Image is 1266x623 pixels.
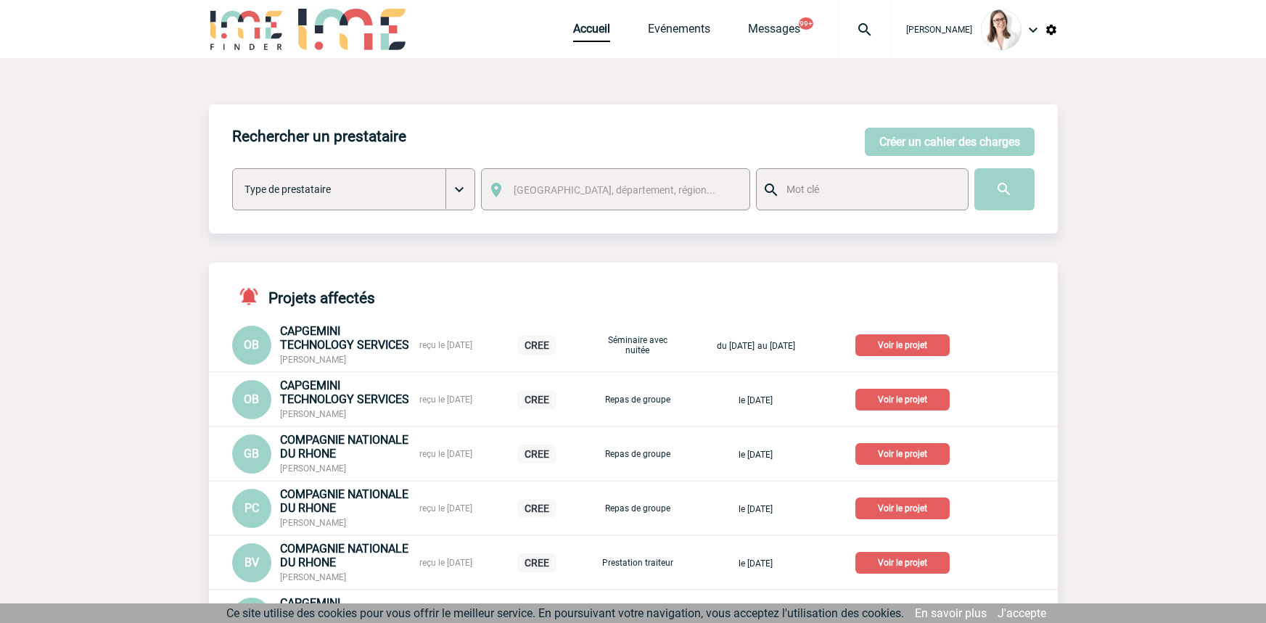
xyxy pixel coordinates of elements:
input: Mot clé [783,180,955,199]
p: Séminaire avec nuitée [601,335,674,355]
span: CAPGEMINI TECHNOLOGY SERVICES [280,324,409,352]
span: OB [244,338,259,352]
span: le [DATE] [739,395,773,405]
span: reçu le [DATE] [419,340,472,350]
img: IME-Finder [209,9,284,50]
span: le [DATE] [739,450,773,460]
a: Evénements [648,22,710,42]
p: Repas de groupe [601,503,674,513]
span: le [DATE] [739,558,773,569]
span: [PERSON_NAME] [280,463,346,474]
h4: Projets affectés [232,286,375,307]
span: [PERSON_NAME] [906,25,972,35]
img: 122719-0.jpg [981,9,1022,50]
input: Submit [974,168,1035,210]
a: Voir le projet [855,446,955,460]
span: OB [244,392,259,406]
span: reçu le [DATE] [419,395,472,405]
span: COMPAGNIE NATIONALE DU RHONE [280,433,408,461]
span: reçu le [DATE] [419,503,472,513]
p: Repas de groupe [601,449,674,459]
span: [GEOGRAPHIC_DATA], département, région... [514,184,715,196]
a: Messages [748,22,800,42]
p: CREE [517,499,556,518]
span: PC [244,501,259,515]
p: CREE [517,390,556,409]
span: reçu le [DATE] [419,449,472,459]
p: Voir le projet [855,389,950,410]
span: [PERSON_NAME] [280,355,346,365]
span: au [DATE] [757,341,795,351]
a: Voir le projet [855,555,955,569]
span: [PERSON_NAME] [280,518,346,528]
span: reçu le [DATE] [419,558,472,568]
span: Ce site utilise des cookies pour vous offrir le meilleur service. En poursuivant votre navigation... [226,606,904,620]
p: CREE [517,553,556,572]
img: notifications-active-24-px-r.png [238,286,268,307]
a: Voir le projet [855,337,955,351]
span: GB [244,447,259,461]
a: J'accepte [998,606,1046,620]
h4: Rechercher un prestataire [232,128,406,145]
span: [PERSON_NAME] [280,572,346,582]
a: En savoir plus [915,606,987,620]
a: Voir le projet [855,392,955,405]
p: Voir le projet [855,334,950,356]
p: CREE [517,336,556,355]
button: 99+ [799,17,813,30]
p: Voir le projet [855,498,950,519]
p: Repas de groupe [601,395,674,405]
a: Accueil [573,22,610,42]
span: CAPGEMINI TECHNOLOGY SERVICES [280,379,409,406]
span: COMPAGNIE NATIONALE DU RHONE [280,487,408,515]
p: Voir le projet [855,443,950,465]
span: COMPAGNIE NATIONALE DU RHONE [280,542,408,569]
span: du [DATE] [717,341,755,351]
span: [PERSON_NAME] [280,409,346,419]
span: le [DATE] [739,504,773,514]
p: CREE [517,445,556,463]
p: Prestation traiteur [601,558,674,568]
p: Voir le projet [855,552,950,574]
a: Voir le projet [855,500,955,514]
span: BV [244,556,259,569]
